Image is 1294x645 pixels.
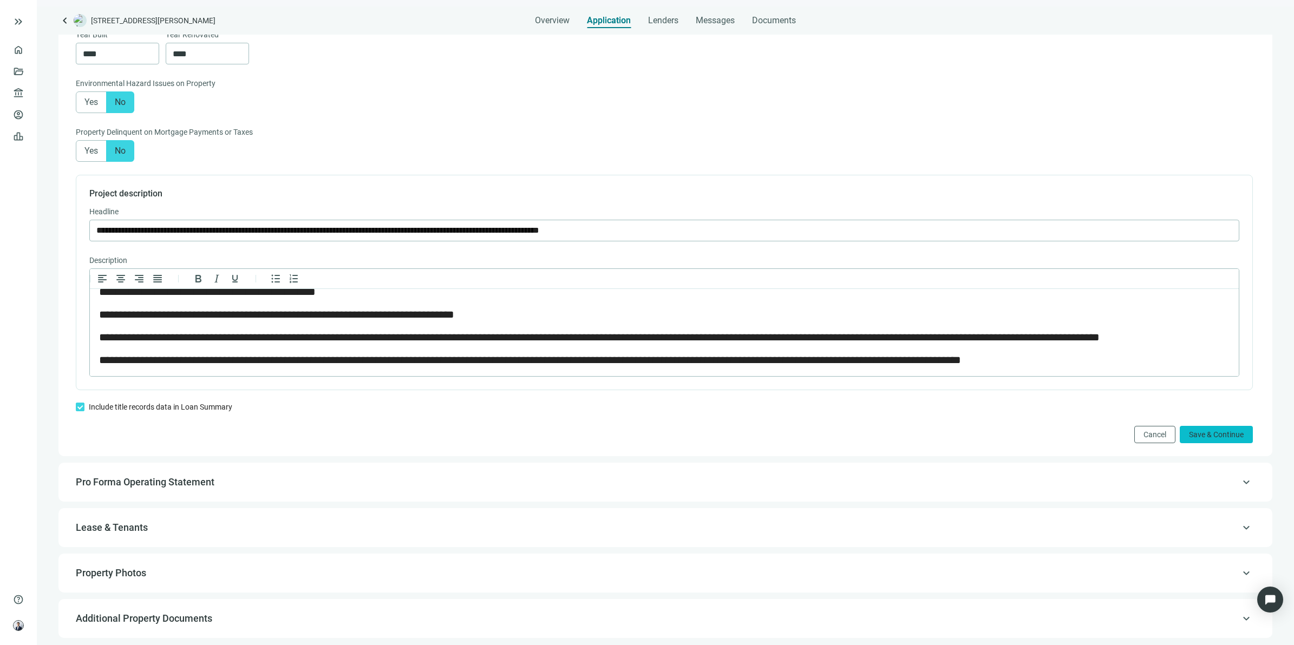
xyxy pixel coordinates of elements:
span: account_balance [13,88,21,98]
button: Align center [112,272,130,285]
span: Property Delinquent on Mortgage Payments or Taxes [76,126,253,138]
span: Year Built [76,29,108,41]
span: help [13,594,24,605]
span: Description [89,254,127,266]
button: keyboard_double_arrow_right [12,15,25,28]
h4: Project description [89,188,1239,199]
span: Headline [89,206,119,218]
button: Align right [130,272,148,285]
div: Open Intercom Messenger [1257,587,1283,613]
span: Save & Continue [1189,430,1244,439]
img: deal-logo [74,14,87,27]
span: Messages [696,15,735,25]
button: Bullet list [266,272,285,285]
span: [STREET_ADDRESS][PERSON_NAME] [91,15,215,26]
span: No [115,97,126,107]
button: Cancel [1134,426,1175,443]
span: Lenders [648,15,678,26]
a: keyboard_arrow_left [58,14,71,27]
span: Overview [535,15,570,26]
iframe: Rich Text Area [90,289,1239,376]
button: Align left [93,272,112,285]
span: No [115,146,126,156]
span: Yes [84,146,98,156]
span: Yes [84,97,98,107]
button: Justify [148,272,167,285]
button: Bold [189,272,207,285]
span: Documents [752,15,796,26]
span: Additional Property Documents [76,613,212,624]
button: Underline [226,272,244,285]
span: Year Renovated [166,29,219,41]
span: Application [587,15,631,26]
span: Cancel [1143,430,1166,439]
button: Save & Continue [1180,426,1253,443]
span: Lease & Tenants [76,522,148,533]
img: avatar [14,621,23,630]
button: Numbered list [285,272,303,285]
span: Pro Forma Operating Statement [76,476,214,488]
button: Italic [207,272,226,285]
span: Property Photos [76,567,146,578]
label: Include title records data in Loan Summary [89,401,239,413]
span: Environmental Hazard Issues on Property [76,77,215,89]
